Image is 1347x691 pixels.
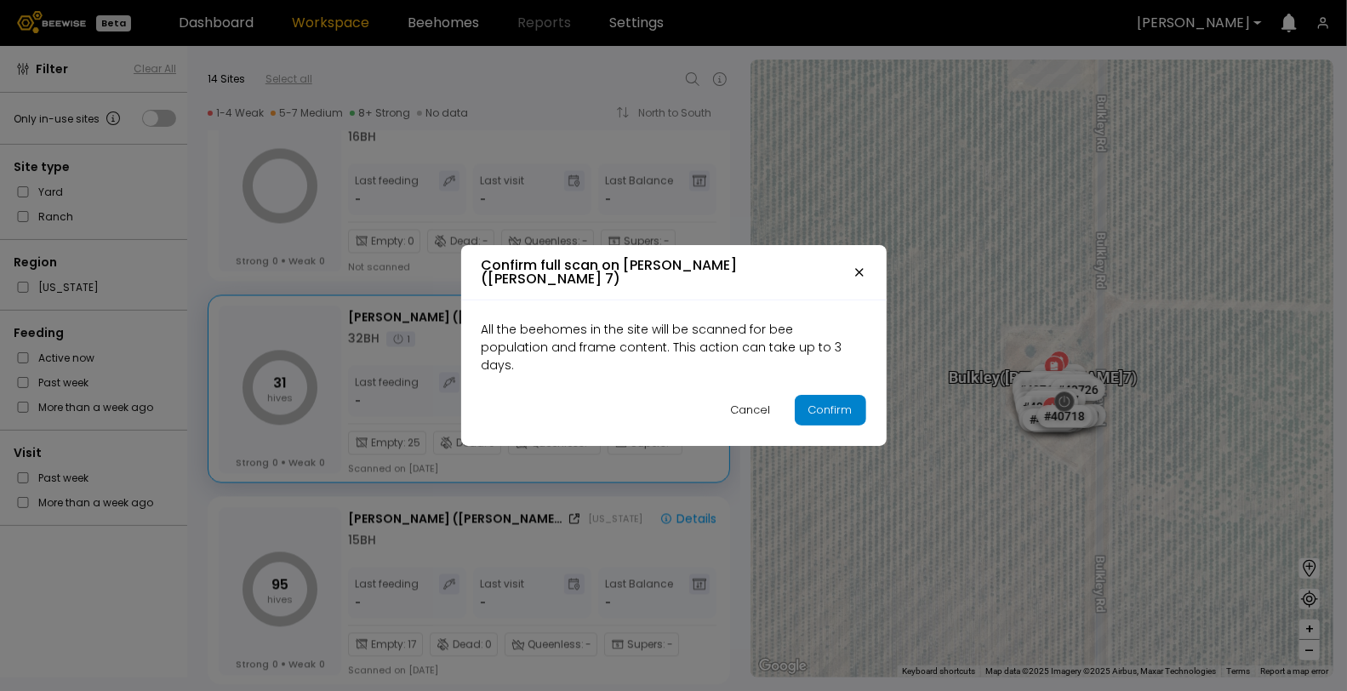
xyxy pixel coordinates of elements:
[731,402,771,419] div: Cancel
[461,300,887,395] div: All the beehomes in the site will be scanned for bee population and frame content. This action ca...
[717,395,785,425] button: Cancel
[808,402,853,419] div: Confirm
[482,259,853,286] h2: Confirm full scan on [PERSON_NAME] ([PERSON_NAME] 7)
[795,395,866,425] button: Confirm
